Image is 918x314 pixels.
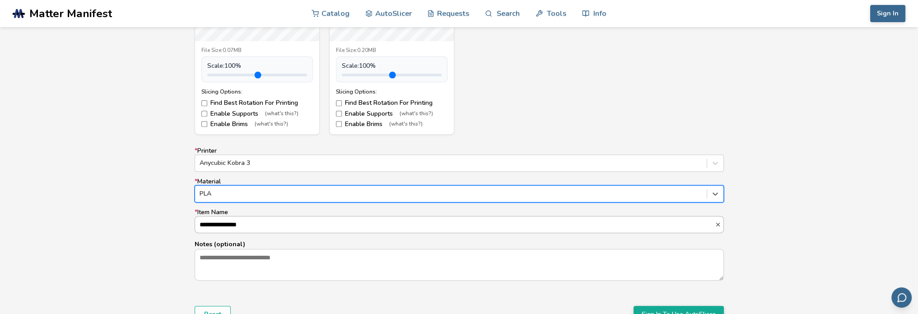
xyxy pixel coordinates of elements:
[29,7,112,20] span: Matter Manifest
[400,111,433,117] span: (what's this?)
[336,110,447,117] label: Enable Supports
[336,89,447,95] div: Slicing Options:
[870,5,905,22] button: Sign In
[195,147,724,172] label: Printer
[336,99,447,107] label: Find Best Rotation For Printing
[201,47,313,54] div: File Size: 0.07MB
[342,62,376,70] span: Scale: 100 %
[195,216,715,233] input: *Item Name
[195,239,724,249] p: Notes (optional)
[389,121,423,127] span: (what's this?)
[201,100,207,106] input: Find Best Rotation For Printing
[201,89,313,95] div: Slicing Options:
[336,100,342,106] input: Find Best Rotation For Printing
[265,111,298,117] span: (what's this?)
[195,178,724,202] label: Material
[195,209,724,233] label: Item Name
[201,110,313,117] label: Enable Supports
[255,121,288,127] span: (what's this?)
[336,121,342,127] input: Enable Brims(what's this?)
[201,121,207,127] input: Enable Brims(what's this?)
[195,249,723,280] textarea: Notes (optional)
[201,99,313,107] label: Find Best Rotation For Printing
[207,62,241,70] span: Scale: 100 %
[891,287,912,308] button: Send feedback via email
[336,121,447,128] label: Enable Brims
[336,111,342,117] input: Enable Supports(what's this?)
[336,47,447,54] div: File Size: 0.20MB
[201,121,313,128] label: Enable Brims
[715,221,723,228] button: *Item Name
[201,111,207,117] input: Enable Supports(what's this?)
